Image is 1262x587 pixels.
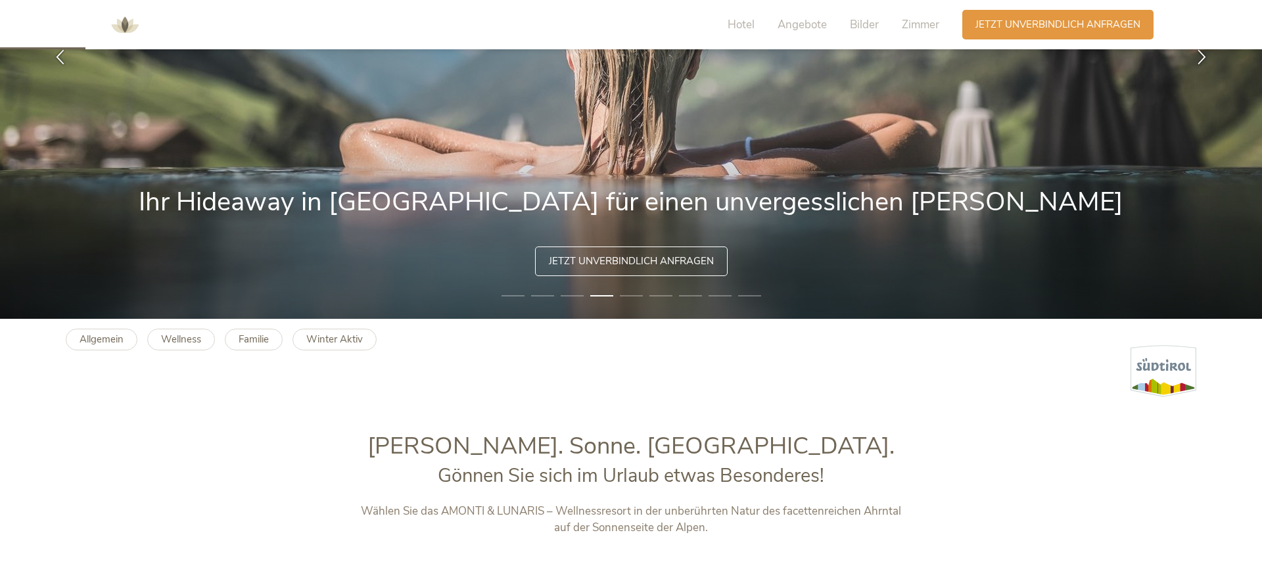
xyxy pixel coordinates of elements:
span: Jetzt unverbindlich anfragen [975,18,1140,32]
b: Familie [239,333,269,346]
span: Zimmer [902,17,939,32]
img: Südtirol [1131,345,1196,397]
span: Bilder [850,17,879,32]
span: Jetzt unverbindlich anfragen [549,254,714,268]
b: Winter Aktiv [306,333,363,346]
span: [PERSON_NAME]. Sonne. [GEOGRAPHIC_DATA]. [367,430,895,462]
span: Hotel [728,17,755,32]
p: Wählen Sie das AMONTI & LUNARIS – Wellnessresort in der unberührten Natur des facettenreichen Ahr... [357,503,906,536]
b: Wellness [161,333,201,346]
a: Wellness [147,329,215,350]
a: Familie [225,329,283,350]
a: Allgemein [66,329,137,350]
img: AMONTI & LUNARIS Wellnessresort [105,5,145,45]
span: Gönnen Sie sich im Urlaub etwas Besonderes! [438,463,824,488]
span: Angebote [778,17,827,32]
b: Allgemein [80,333,124,346]
a: AMONTI & LUNARIS Wellnessresort [105,20,145,29]
a: Winter Aktiv [292,329,377,350]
